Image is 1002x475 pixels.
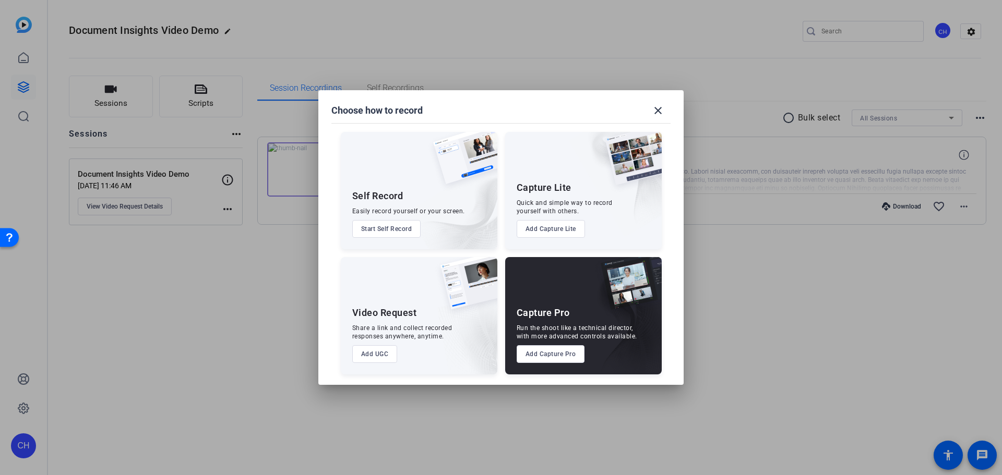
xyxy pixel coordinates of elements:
img: self-record.png [425,132,497,194]
div: Run the shoot like a technical director, with more advanced controls available. [517,324,637,340]
button: Add Capture Pro [517,345,585,363]
img: capture-pro.png [593,257,662,321]
mat-icon: close [652,104,664,117]
img: embarkstudio-self-record.png [407,154,497,249]
img: embarkstudio-capture-lite.png [568,132,662,236]
div: Share a link and collect recorded responses anywhere, anytime. [352,324,452,340]
div: Video Request [352,307,417,319]
img: embarkstudio-ugc-content.png [437,289,497,374]
div: Self Record [352,190,403,202]
button: Add UGC [352,345,398,363]
h1: Choose how to record [331,104,423,117]
div: Capture Pro [517,307,570,319]
img: capture-lite.png [597,132,662,196]
button: Add Capture Lite [517,220,585,238]
div: Capture Lite [517,181,571,194]
img: ugc-content.png [433,257,497,320]
img: embarkstudio-capture-pro.png [584,270,662,374]
button: Start Self Record [352,220,421,238]
div: Easily record yourself or your screen. [352,207,465,215]
div: Quick and simple way to record yourself with others. [517,199,613,215]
